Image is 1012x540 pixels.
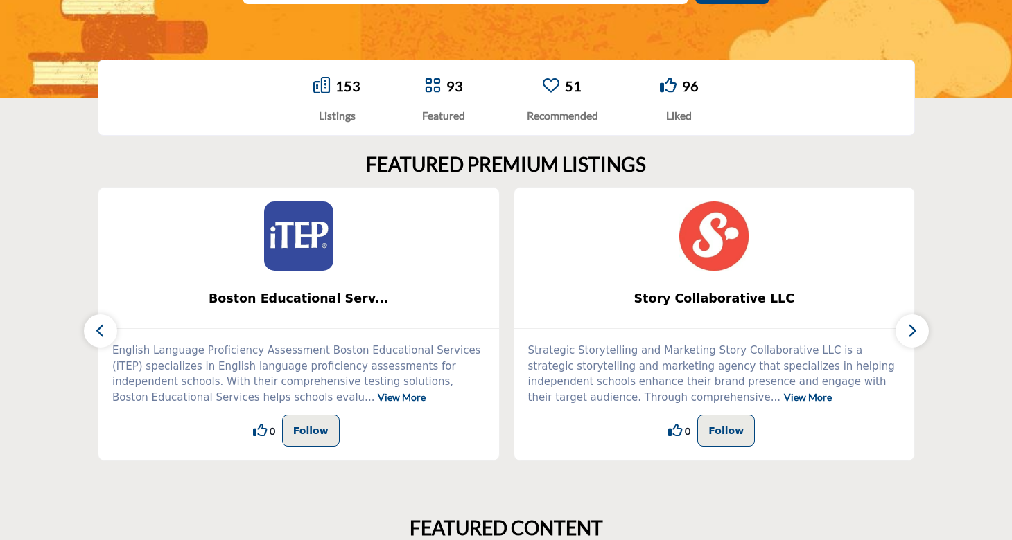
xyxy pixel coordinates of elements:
[282,415,340,447] button: Follow
[514,280,915,317] a: Story Collaborative LLC
[682,78,699,94] a: 96
[697,415,755,447] button: Follow
[119,280,478,317] b: Boston Educational Services (iTEP)
[543,77,559,96] a: Go to Recommended
[535,289,894,307] span: Story Collaborative LLC
[527,107,598,124] div: Recommended
[264,201,333,271] img: Boston Educational Services (iTEP)
[679,201,749,271] img: Story Collaborative LLC
[119,289,478,307] span: Boston Educational Serv...
[112,343,485,405] p: English Language Proficiency Assessment Boston Educational Services (iTEP) specializes in English...
[313,107,360,124] div: Listings
[446,78,463,94] a: 93
[784,391,832,403] a: View More
[771,391,780,404] span: ...
[660,107,699,124] div: Liked
[708,422,744,439] p: Follow
[535,280,894,317] b: Story Collaborative LLC
[422,107,465,124] div: Featured
[98,280,499,317] a: Boston Educational Serv...
[660,77,677,93] i: Go to Liked
[293,422,329,439] p: Follow
[378,391,426,403] a: View More
[424,77,441,96] a: Go to Featured
[270,424,275,438] span: 0
[565,78,582,94] a: 51
[528,343,901,405] p: Strategic Storytelling and Marketing Story Collaborative LLC is a strategic storytelling and mark...
[365,391,374,404] span: ...
[366,153,646,177] h2: FEATURED PREMIUM LISTINGS
[335,78,360,94] a: 153
[685,424,690,438] span: 0
[410,516,603,540] h2: FEATURED CONTENT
